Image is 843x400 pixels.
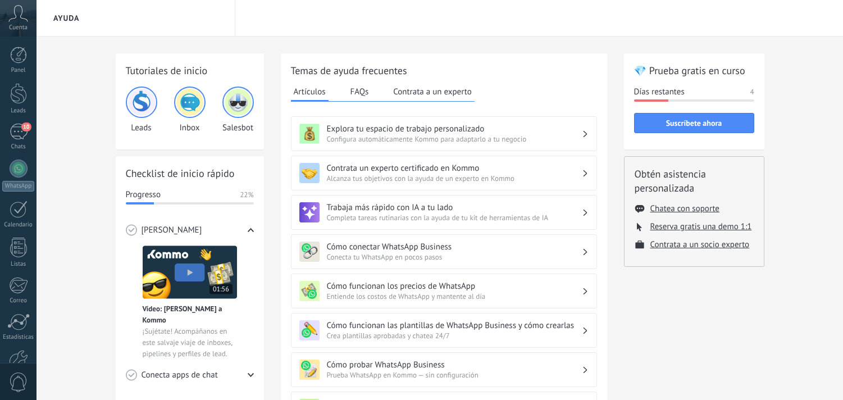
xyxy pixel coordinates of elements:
[327,331,582,340] span: Crea plantillas aprobadas y chatea 24/7
[2,67,35,74] div: Panel
[634,87,685,98] span: Días restantes
[650,239,750,250] button: Contrata a un socio experto
[143,303,237,326] span: Vídeo: [PERSON_NAME] a Kommo
[142,225,202,236] span: [PERSON_NAME]
[174,87,206,133] div: Inbox
[2,334,35,341] div: Estadísticas
[126,87,157,133] div: Leads
[327,281,582,292] h3: Cómo funcionan los precios de WhatsApp
[327,242,582,252] h3: Cómo conectar WhatsApp Business
[634,113,754,133] button: Suscríbete ahora
[327,134,582,144] span: Configura automáticamente Kommo para adaptarlo a tu negocio
[750,87,754,98] span: 4
[635,167,754,195] h2: Obtén asistencia personalizada
[2,297,35,304] div: Correo
[650,203,719,214] button: Chatea con soporte
[2,181,34,192] div: WhatsApp
[2,107,35,115] div: Leads
[390,83,474,100] button: Contrata a un experto
[327,124,582,134] h3: Explora tu espacio de trabajo personalizado
[666,119,722,127] span: Suscríbete ahora
[634,63,754,78] h2: 💎 Prueba gratis en curso
[9,24,28,31] span: Cuenta
[291,83,329,102] button: Artículos
[143,326,237,360] span: ¡Sujétate! Acompáñanos en este salvaje viaje de inboxes, pipelines y perfiles de lead.
[327,320,582,331] h3: Cómo funcionan las plantillas de WhatsApp Business y cómo crearlas
[327,213,582,222] span: Completa tareas rutinarias con la ayuda de tu kit de herramientas de IA
[126,63,254,78] h2: Tutoriales de inicio
[126,166,254,180] h2: Checklist de inicio rápido
[2,221,35,229] div: Calendario
[327,174,582,183] span: Alcanza tus objetivos con la ayuda de un experto en Kommo
[2,143,35,151] div: Chats
[650,221,752,232] button: Reserva gratis una demo 1:1
[327,163,582,174] h3: Contrata un experto certificado en Kommo
[327,370,582,380] span: Prueba WhatsApp en Kommo — sin configuración
[327,202,582,213] h3: Trabaja más rápido con IA a tu lado
[327,360,582,370] h3: Cómo probar WhatsApp Business
[348,83,372,100] button: FAQs
[143,246,237,299] img: Meet video
[291,63,597,78] h2: Temas de ayuda frecuentes
[327,292,582,301] span: Entiende los costos de WhatsApp y mantente al día
[222,87,254,133] div: Salesbot
[142,370,218,381] span: Conecta apps de chat
[240,189,253,201] span: 22%
[2,261,35,268] div: Listas
[327,252,582,262] span: Conecta tu WhatsApp en pocos pasos
[126,189,161,201] span: Progresso
[21,122,31,131] span: 10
